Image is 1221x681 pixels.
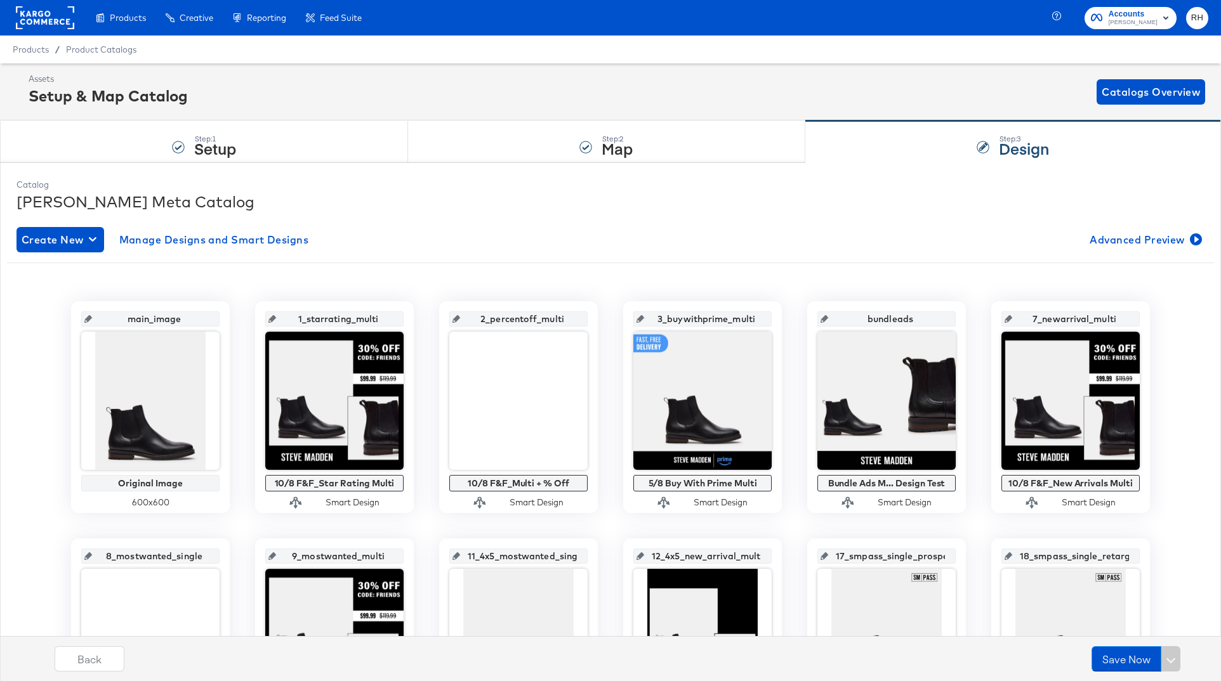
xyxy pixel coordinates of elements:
[119,231,309,249] span: Manage Designs and Smart Designs
[1085,227,1204,252] button: Advanced Preview
[1186,7,1208,29] button: RH
[16,191,1204,212] div: [PERSON_NAME] Meta Catalog
[1090,231,1199,249] span: Advanced Preview
[268,478,400,488] div: 10/8 F&F_Star Rating Multi
[1062,496,1116,509] div: Smart Design
[452,478,584,488] div: 10/8 F&F_Multi + % Off
[637,478,769,488] div: 5/8 Buy With Prime Multi
[1005,478,1137,488] div: 10/8 F&F_New Arrivals Multi
[694,496,748,509] div: Smart Design
[194,138,236,159] strong: Setup
[1191,11,1203,25] span: RH
[999,138,1049,159] strong: Design
[114,227,314,252] button: Manage Designs and Smart Designs
[180,13,213,23] span: Creative
[66,44,136,55] a: Product Catalogs
[1102,83,1200,101] span: Catalogs Overview
[878,496,932,509] div: Smart Design
[84,478,216,488] div: Original Image
[81,496,220,509] div: 600 x 600
[999,134,1049,143] div: Step: 3
[1092,646,1161,671] button: Save Now
[16,227,104,252] button: Create New
[16,179,1204,191] div: Catalog
[1085,7,1177,29] button: Accounts[PERSON_NAME]
[821,478,953,488] div: Bundle Ads M... Design Test
[29,73,188,85] div: Assets
[1109,18,1158,28] span: [PERSON_NAME]
[1097,79,1205,105] button: Catalogs Overview
[320,13,362,23] span: Feed Suite
[110,13,146,23] span: Products
[247,13,286,23] span: Reporting
[602,138,633,159] strong: Map
[326,496,379,509] div: Smart Design
[55,646,124,671] button: Back
[49,44,66,55] span: /
[194,134,236,143] div: Step: 1
[29,85,188,107] div: Setup & Map Catalog
[602,134,633,143] div: Step: 2
[13,44,49,55] span: Products
[510,496,564,509] div: Smart Design
[22,231,99,249] span: Create New
[1109,8,1158,21] span: Accounts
